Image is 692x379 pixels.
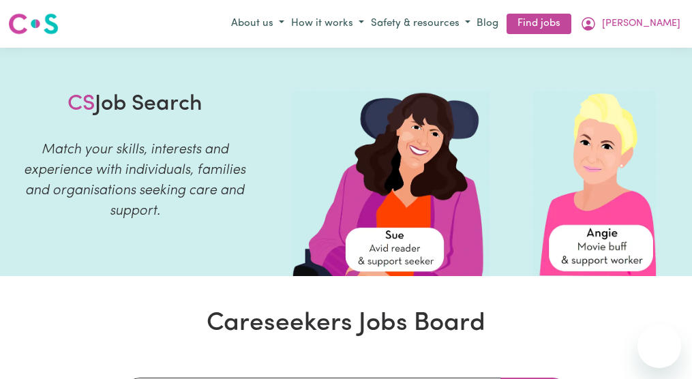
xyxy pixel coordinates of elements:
[16,140,254,222] p: Match your skills, interests and experience with individuals, families and organisations seeking ...
[228,13,288,35] button: About us
[602,16,680,31] span: [PERSON_NAME]
[474,14,501,35] a: Blog
[637,324,681,368] iframe: Button to launch messaging window
[8,8,59,40] a: Careseekers logo
[288,13,367,35] button: How it works
[577,12,684,35] button: My Account
[507,14,571,35] a: Find jobs
[367,13,474,35] button: Safety & resources
[8,12,59,36] img: Careseekers logo
[67,93,95,115] span: CS
[67,91,202,117] h1: Job Search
